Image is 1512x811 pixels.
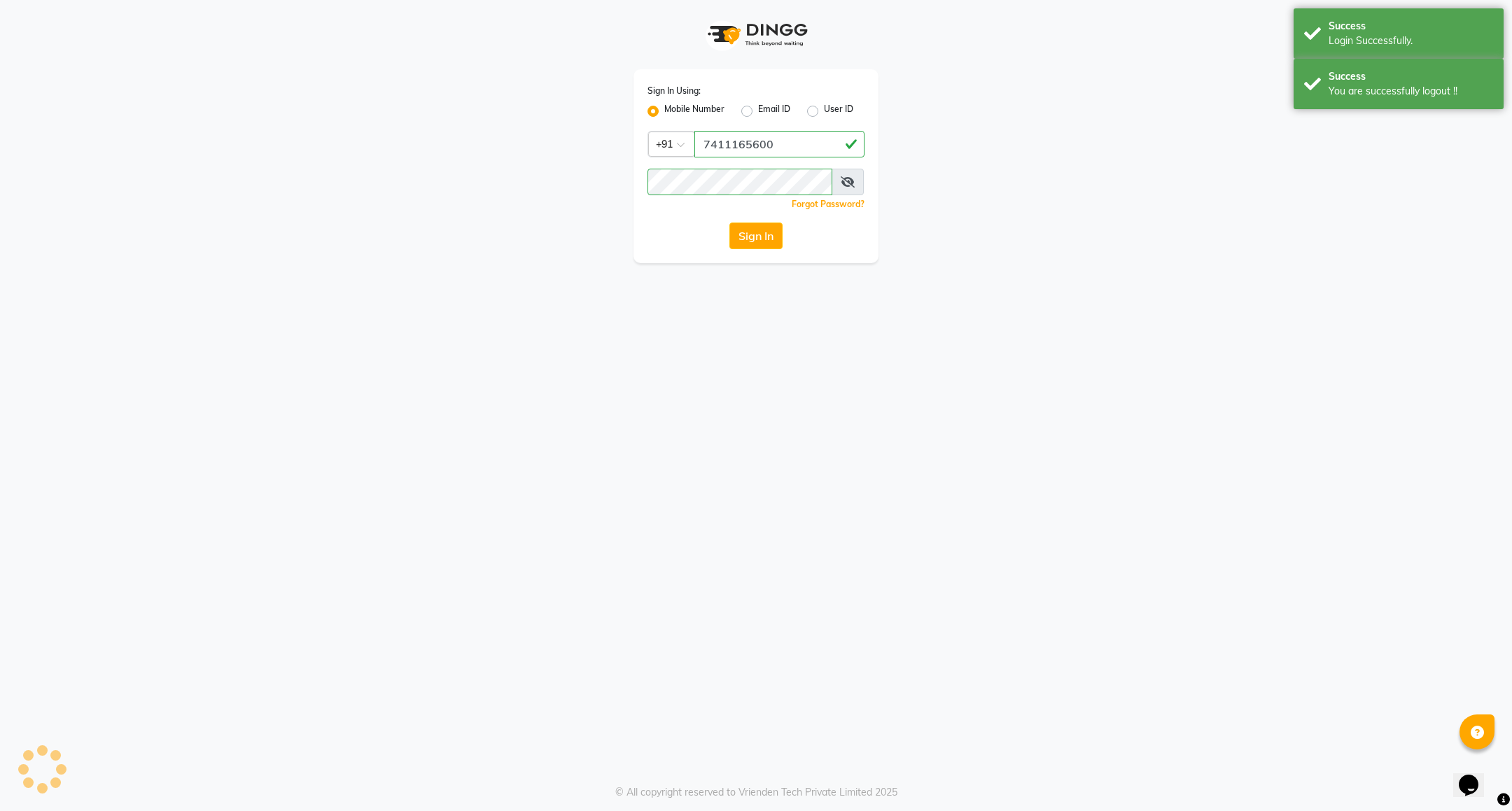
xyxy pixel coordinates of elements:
[700,14,812,55] img: logo1.svg
[758,103,790,120] label: Email ID
[647,85,701,97] label: Sign In Using:
[1453,755,1498,797] iframe: chat widget
[1329,34,1493,48] div: Login Successfully.
[1329,84,1493,99] div: You are successfully logout !!
[647,169,832,195] input: Username
[694,131,864,157] input: Username
[664,103,724,120] label: Mobile Number
[1329,69,1493,84] div: Success
[792,199,864,209] a: Forgot Password?
[1329,19,1493,34] div: Success
[824,103,853,120] label: User ID
[729,223,783,249] button: Sign In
